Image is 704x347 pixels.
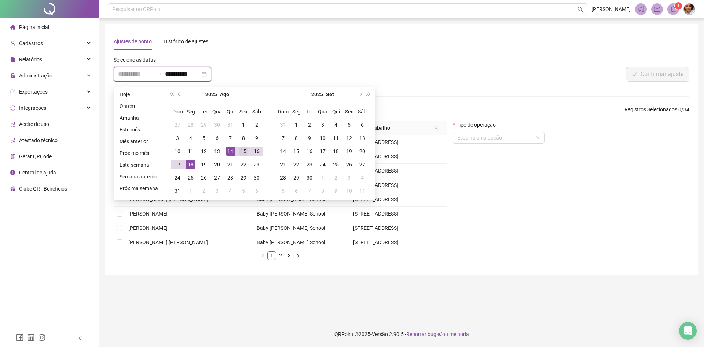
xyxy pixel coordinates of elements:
[303,171,316,184] td: 2025-09-30
[292,187,301,195] div: 6
[213,173,221,182] div: 27
[342,184,356,198] td: 2025-10-10
[356,105,369,118] th: Sáb
[331,134,340,142] div: 11
[279,147,287,156] div: 14
[10,57,15,62] span: file
[250,105,263,118] th: Sáb
[226,134,235,142] div: 7
[128,211,168,217] span: [PERSON_NAME]
[276,131,290,145] td: 2025-09-07
[331,187,340,195] div: 9
[213,120,221,129] div: 30
[356,184,369,198] td: 2025-10-11
[224,184,237,198] td: 2025-09-04
[258,251,267,260] li: Página anterior
[638,6,644,12] span: notification
[239,134,248,142] div: 8
[577,7,583,12] span: search
[279,173,287,182] div: 28
[237,105,250,118] th: Sex
[305,134,314,142] div: 9
[329,171,342,184] td: 2025-10-02
[173,120,182,129] div: 27
[184,158,197,171] td: 2025-08-18
[276,251,285,260] li: 2
[226,173,235,182] div: 28
[184,184,197,198] td: 2025-09-01
[316,131,329,145] td: 2025-09-10
[171,184,184,198] td: 2025-08-31
[303,158,316,171] td: 2025-09-23
[239,147,248,156] div: 15
[10,105,15,111] span: sync
[224,105,237,118] th: Qui
[353,239,398,245] span: [STREET_ADDRESS]
[10,154,15,159] span: qrcode
[239,160,248,169] div: 22
[114,56,161,64] label: Selecione as datas
[210,171,224,184] td: 2025-08-27
[290,131,303,145] td: 2025-09-08
[250,131,263,145] td: 2025-08-09
[258,251,267,260] button: left
[175,87,183,102] button: prev-year
[167,87,175,102] button: super-prev-year
[197,171,210,184] td: 2025-08-26
[250,118,263,131] td: 2025-08-02
[252,134,261,142] div: 9
[19,105,46,111] span: Integrações
[27,334,34,341] span: linkedin
[292,173,301,182] div: 29
[19,153,52,159] span: Gerar QRCode
[186,134,195,142] div: 4
[345,160,353,169] div: 26
[353,139,398,145] span: [STREET_ADDRESS]
[199,187,208,195] div: 2
[19,121,49,127] span: Aceite de uso
[316,105,329,118] th: Qua
[684,4,695,15] img: 81251
[316,158,329,171] td: 2025-09-24
[252,173,261,182] div: 30
[453,121,500,129] label: Tipo de operação
[224,131,237,145] td: 2025-08-07
[342,118,356,131] td: 2025-09-05
[279,160,287,169] div: 21
[114,37,152,46] div: Ajustes de ponto
[252,120,261,129] div: 2
[279,134,287,142] div: 7
[305,147,314,156] div: 16
[305,187,314,195] div: 7
[252,187,261,195] div: 6
[199,120,208,129] div: 29
[199,160,208,169] div: 19
[224,158,237,171] td: 2025-08-21
[356,131,369,145] td: 2025-09-13
[303,131,316,145] td: 2025-09-09
[226,187,235,195] div: 4
[303,105,316,118] th: Ter
[156,71,162,77] span: swap-right
[78,336,83,341] span: left
[591,5,631,13] span: [PERSON_NAME]
[290,145,303,158] td: 2025-09-15
[184,105,197,118] th: Seg
[276,145,290,158] td: 2025-09-14
[117,125,161,134] li: Este mês
[199,147,208,156] div: 12
[329,118,342,131] td: 2025-09-04
[237,171,250,184] td: 2025-08-29
[224,118,237,131] td: 2025-07-31
[318,147,327,156] div: 17
[213,187,221,195] div: 3
[205,87,217,102] button: year panel
[353,196,398,202] span: [STREET_ADDRESS]
[353,168,398,174] span: [STREET_ADDRESS]
[184,171,197,184] td: 2025-08-25
[184,131,197,145] td: 2025-08-04
[358,187,367,195] div: 11
[184,145,197,158] td: 2025-08-11
[117,90,161,99] li: Hoje
[290,171,303,184] td: 2025-09-29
